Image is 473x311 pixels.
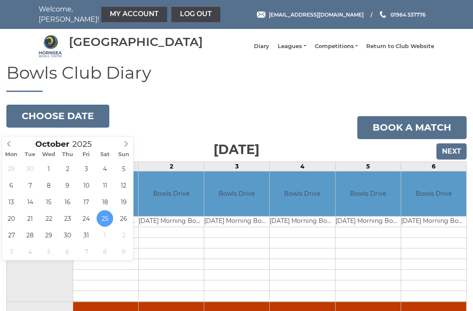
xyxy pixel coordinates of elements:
[22,160,38,177] span: September 30, 2025
[357,116,467,139] a: Book a match
[78,194,94,210] span: October 17, 2025
[40,243,57,260] span: November 5, 2025
[77,152,96,157] span: Fri
[39,4,196,25] nav: Welcome, [PERSON_NAME]!
[97,160,113,177] span: October 4, 2025
[97,210,113,227] span: October 25, 2025
[335,162,401,171] td: 5
[270,162,335,171] td: 4
[390,11,426,17] span: 01964 537776
[40,160,57,177] span: October 1, 2025
[35,140,69,148] span: Scroll to increment
[401,216,466,227] td: [DATE] Morning Bowls Club
[115,160,132,177] span: October 5, 2025
[21,152,40,157] span: Tue
[69,139,103,149] input: Scroll to increment
[115,177,132,194] span: October 12, 2025
[278,43,306,50] a: Leagues
[115,210,132,227] span: October 26, 2025
[40,152,58,157] span: Wed
[171,7,220,22] a: Log out
[3,194,20,210] span: October 13, 2025
[78,227,94,243] span: October 31, 2025
[3,227,20,243] span: October 27, 2025
[22,194,38,210] span: October 14, 2025
[336,171,401,216] td: Bowls Drive
[401,162,466,171] td: 6
[257,11,265,18] img: Email
[380,11,386,18] img: Phone us
[3,243,20,260] span: November 3, 2025
[366,43,434,50] a: Return to Club Website
[40,194,57,210] span: October 15, 2025
[40,177,57,194] span: October 8, 2025
[315,43,358,50] a: Competitions
[401,171,466,216] td: Bowls Drive
[115,194,132,210] span: October 19, 2025
[59,177,76,194] span: October 9, 2025
[59,160,76,177] span: October 2, 2025
[58,152,77,157] span: Thu
[254,43,269,50] a: Diary
[40,210,57,227] span: October 22, 2025
[22,177,38,194] span: October 7, 2025
[379,11,426,19] a: Phone us 01964 537776
[3,210,20,227] span: October 20, 2025
[97,194,113,210] span: October 18, 2025
[59,243,76,260] span: November 6, 2025
[96,152,114,157] span: Sat
[39,34,62,58] img: Hornsea Bowls Centre
[97,227,113,243] span: November 1, 2025
[204,171,269,216] td: Bowls Drive
[270,171,335,216] td: Bowls Drive
[6,105,109,128] button: Choose date
[257,11,364,19] a: Email [EMAIL_ADDRESS][DOMAIN_NAME]
[3,160,20,177] span: September 29, 2025
[78,160,94,177] span: October 3, 2025
[139,216,204,227] td: [DATE] Morning Bowls Club
[78,210,94,227] span: October 24, 2025
[97,177,113,194] span: October 11, 2025
[40,227,57,243] span: October 29, 2025
[69,35,203,49] div: [GEOGRAPHIC_DATA]
[115,227,132,243] span: November 2, 2025
[2,152,21,157] span: Mon
[269,11,364,17] span: [EMAIL_ADDRESS][DOMAIN_NAME]
[115,243,132,260] span: November 9, 2025
[78,177,94,194] span: October 10, 2025
[6,63,467,92] h1: Bowls Club Diary
[97,243,113,260] span: November 8, 2025
[101,7,167,22] a: My Account
[59,210,76,227] span: October 23, 2025
[138,162,204,171] td: 2
[22,210,38,227] span: October 21, 2025
[78,243,94,260] span: November 7, 2025
[436,143,467,160] input: Next
[204,216,269,227] td: [DATE] Morning Bowls Club
[139,171,204,216] td: Bowls Drive
[59,227,76,243] span: October 30, 2025
[204,162,270,171] td: 3
[59,194,76,210] span: October 16, 2025
[270,216,335,227] td: [DATE] Morning Bowls Club
[114,152,133,157] span: Sun
[3,177,20,194] span: October 6, 2025
[336,216,401,227] td: [DATE] Morning Bowls Club
[22,227,38,243] span: October 28, 2025
[22,243,38,260] span: November 4, 2025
